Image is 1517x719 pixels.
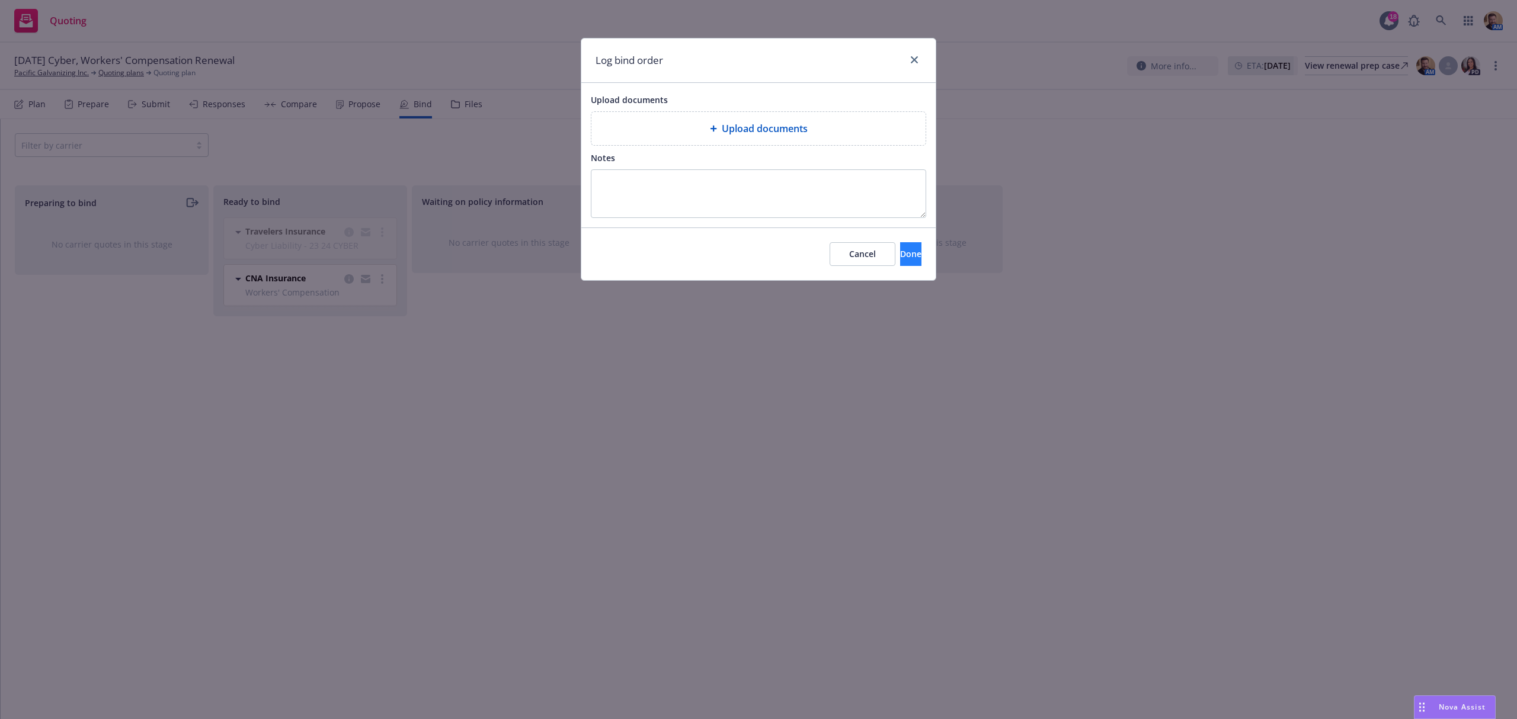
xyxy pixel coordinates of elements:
div: Drag to move [1414,696,1429,718]
span: Notes [591,152,615,163]
h1: Log bind order [596,53,663,68]
span: Cancel [849,248,876,259]
div: Upload documents [591,111,926,146]
button: Nova Assist [1414,695,1496,719]
span: Nova Assist [1439,702,1486,712]
a: close [907,53,921,67]
span: Upload documents [591,94,668,105]
span: Done [900,248,921,259]
button: Cancel [830,242,895,266]
span: Upload documents [722,121,808,136]
button: Done [900,242,921,266]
